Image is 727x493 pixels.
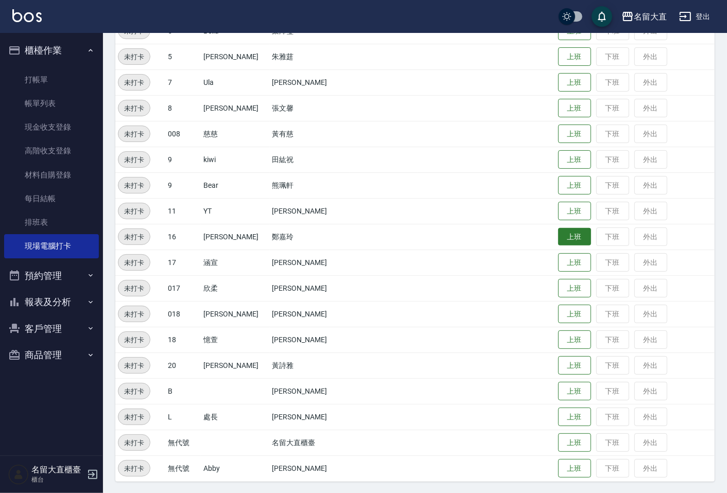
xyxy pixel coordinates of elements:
button: 上班 [558,408,591,427]
td: 18 [165,327,201,353]
span: 未打卡 [118,463,150,474]
a: 打帳單 [4,68,99,92]
td: Bear [201,172,269,198]
td: 8 [165,95,201,121]
span: 未打卡 [118,309,150,320]
td: [PERSON_NAME] [270,404,350,430]
span: 未打卡 [118,129,150,139]
td: 熊珮軒 [270,172,350,198]
img: Person [8,464,29,485]
button: 上班 [558,73,591,92]
td: 田紘祝 [270,147,350,172]
button: 報表及分析 [4,289,99,315]
a: 高階收支登錄 [4,139,99,163]
td: 無代號 [165,430,201,455]
td: 黃詩雅 [270,353,350,378]
td: 張文馨 [270,95,350,121]
td: [PERSON_NAME] [270,275,350,301]
td: 17 [165,250,201,275]
button: 上班 [558,125,591,144]
td: 無代號 [165,455,201,481]
button: save [592,6,612,27]
td: [PERSON_NAME] [270,455,350,481]
td: 欣柔 [201,275,269,301]
td: [PERSON_NAME] [201,301,269,327]
td: [PERSON_NAME] [270,327,350,353]
a: 每日結帳 [4,187,99,210]
td: [PERSON_NAME] [270,69,350,95]
button: 客戶管理 [4,315,99,342]
td: 017 [165,275,201,301]
a: 帳單列表 [4,92,99,115]
td: [PERSON_NAME] [201,44,269,69]
span: 未打卡 [118,206,150,217]
button: 上班 [558,433,591,452]
button: 商品管理 [4,342,99,368]
button: 上班 [558,305,591,324]
span: 未打卡 [118,360,150,371]
a: 現金收支登錄 [4,115,99,139]
td: [PERSON_NAME] [270,198,350,224]
td: 008 [165,121,201,147]
td: Ula [201,69,269,95]
td: [PERSON_NAME] [201,224,269,250]
span: 未打卡 [118,154,150,165]
td: 11 [165,198,201,224]
td: 7 [165,69,201,95]
button: 上班 [558,330,591,349]
td: [PERSON_NAME] [201,95,269,121]
span: 未打卡 [118,412,150,422]
button: 櫃檯作業 [4,37,99,64]
button: 登出 [675,7,715,26]
button: 名留大直 [617,6,671,27]
span: 未打卡 [118,77,150,88]
button: 預約管理 [4,262,99,289]
a: 現場電腦打卡 [4,234,99,258]
img: Logo [12,9,42,22]
td: YT [201,198,269,224]
span: 未打卡 [118,386,150,397]
span: 未打卡 [118,103,150,114]
td: [PERSON_NAME] [201,353,269,378]
a: 排班表 [4,210,99,234]
td: 憶萱 [201,327,269,353]
td: 9 [165,147,201,172]
div: 名留大直 [634,10,667,23]
td: 涵宣 [201,250,269,275]
td: 018 [165,301,201,327]
button: 上班 [558,99,591,118]
td: 處長 [201,404,269,430]
button: 上班 [558,47,591,66]
td: B [165,378,201,404]
button: 上班 [558,202,591,221]
td: kiwi [201,147,269,172]
td: 9 [165,172,201,198]
button: 上班 [558,228,591,246]
button: 上班 [558,176,591,195]
td: Abby [201,455,269,481]
button: 上班 [558,253,591,272]
td: 5 [165,44,201,69]
td: [PERSON_NAME] [270,250,350,275]
td: 黃有慈 [270,121,350,147]
td: L [165,404,201,430]
button: 上班 [558,356,591,375]
button: 上班 [558,150,591,169]
td: 名留大直櫃臺 [270,430,350,455]
td: 慈慈 [201,121,269,147]
span: 未打卡 [118,283,150,294]
td: 朱雅莛 [270,44,350,69]
h5: 名留大直櫃臺 [31,465,84,475]
a: 材料自購登錄 [4,163,99,187]
button: 上班 [558,382,591,401]
span: 未打卡 [118,257,150,268]
span: 未打卡 [118,180,150,191]
td: [PERSON_NAME] [270,378,350,404]
button: 上班 [558,279,591,298]
span: 未打卡 [118,232,150,242]
span: 未打卡 [118,51,150,62]
span: 未打卡 [118,437,150,448]
p: 櫃台 [31,475,84,484]
td: [PERSON_NAME] [270,301,350,327]
span: 未打卡 [118,334,150,345]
